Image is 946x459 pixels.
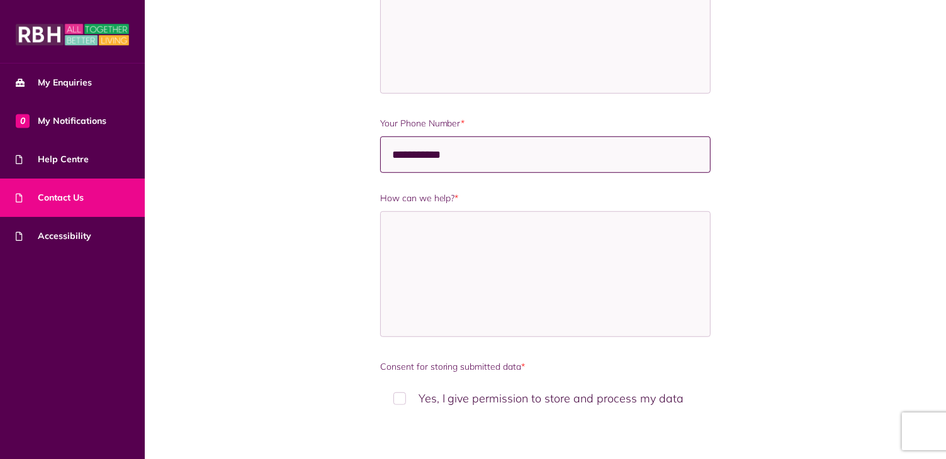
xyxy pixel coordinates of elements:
label: How can we help? [380,192,711,205]
span: Accessibility [16,229,91,243]
label: Consent for storing submitted data [380,360,711,373]
span: My Notifications [16,114,106,128]
label: Your Phone Number [380,117,711,130]
label: Yes, I give permission to store and process my data [380,380,711,417]
span: Contact Us [16,191,84,204]
span: My Enquiries [16,76,92,89]
img: MyRBH [16,22,129,47]
span: 0 [16,114,30,128]
span: Help Centre [16,153,89,166]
